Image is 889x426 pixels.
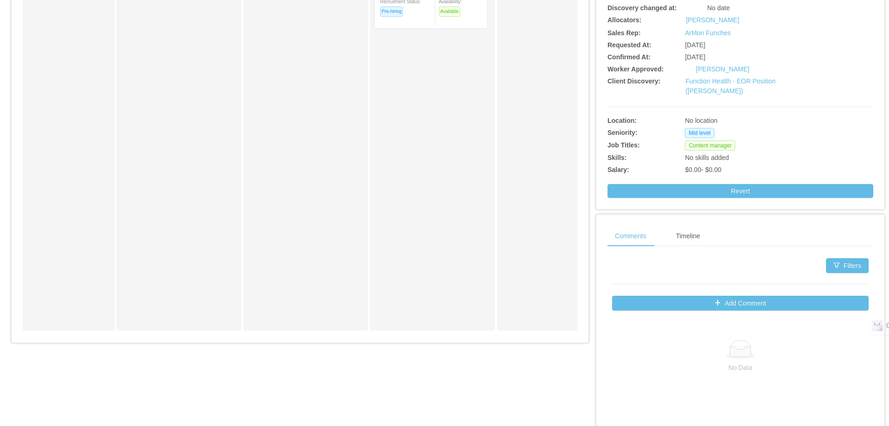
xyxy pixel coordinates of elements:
[686,15,739,25] a: [PERSON_NAME]
[685,41,705,49] span: [DATE]
[696,65,749,73] a: [PERSON_NAME]
[607,53,651,61] b: Confirmed At:
[607,129,638,136] b: Seniority:
[607,166,629,173] b: Salary:
[380,6,403,17] span: Pre-hiring
[607,184,873,198] button: Revert
[607,41,651,49] b: Requested At:
[607,65,664,73] b: Worker Approved:
[607,29,641,37] b: Sales Rep:
[685,154,729,161] span: No skills added
[685,53,705,61] span: [DATE]
[707,4,730,12] span: No date
[685,166,721,173] span: $0.00 - $0.00
[685,128,714,138] span: Mid level
[607,16,641,24] b: Allocators:
[439,6,460,17] span: Available
[607,77,660,85] b: Client Discovery:
[607,141,640,149] b: Job Titles:
[826,258,869,273] button: icon: filterFilters
[685,29,731,37] a: ArMon Funches
[607,154,626,161] b: Skills:
[607,4,676,12] b: Discovery changed at:
[620,362,861,373] p: No Data
[669,226,707,247] div: Timeline
[607,117,637,124] b: Location:
[612,296,869,311] button: icon: plusAdd Comment
[685,77,776,95] a: Function Health - EOR Position ([PERSON_NAME])
[607,226,654,247] div: Comments
[685,140,735,151] span: Content manager
[685,116,818,126] div: No location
